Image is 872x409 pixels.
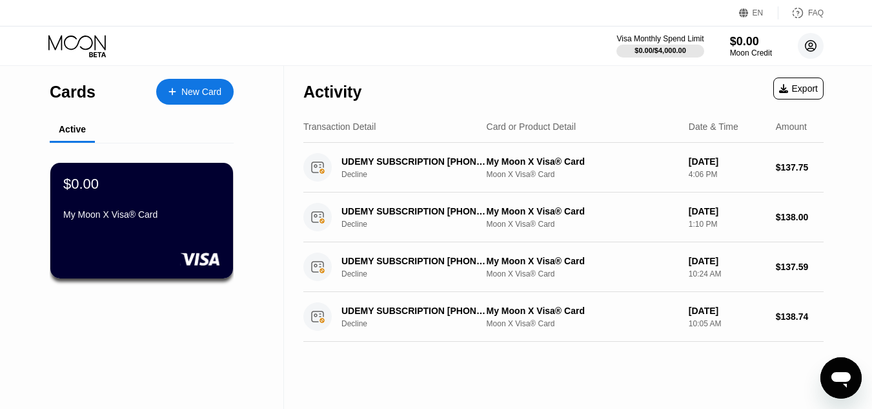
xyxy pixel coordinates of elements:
[341,170,497,179] div: Decline
[689,306,766,316] div: [DATE]
[341,156,486,167] div: UDEMY SUBSCRIPTION [PHONE_NUMBER] IE
[730,35,772,58] div: $0.00Moon Credit
[776,311,824,322] div: $138.74
[689,256,766,266] div: [DATE]
[776,212,824,222] div: $138.00
[341,269,497,278] div: Decline
[181,87,221,98] div: New Card
[341,220,497,229] div: Decline
[303,121,376,132] div: Transaction Detail
[487,269,678,278] div: Moon X Visa® Card
[689,156,766,167] div: [DATE]
[59,124,86,134] div: Active
[753,8,764,17] div: EN
[303,83,361,101] div: Activity
[63,176,99,193] div: $0.00
[689,269,766,278] div: 10:24 AM
[739,6,778,19] div: EN
[156,79,234,105] div: New Card
[616,34,704,58] div: Visa Monthly Spend Limit$0.00/$4,000.00
[808,8,824,17] div: FAQ
[487,170,678,179] div: Moon X Visa® Card
[773,78,824,100] div: Export
[303,193,824,242] div: UDEMY SUBSCRIPTION [PHONE_NUMBER] IEDeclineMy Moon X Visa® CardMoon X Visa® Card[DATE]1:10 PM$138.00
[730,48,772,58] div: Moon Credit
[487,306,678,316] div: My Moon X Visa® Card
[689,206,766,216] div: [DATE]
[487,256,678,266] div: My Moon X Visa® Card
[487,156,678,167] div: My Moon X Visa® Card
[776,121,807,132] div: Amount
[341,306,486,316] div: UDEMY SUBSCRIPTION [PHONE_NUMBER] IE
[634,47,686,54] div: $0.00 / $4,000.00
[689,220,766,229] div: 1:10 PM
[779,83,818,94] div: Export
[689,170,766,179] div: 4:06 PM
[689,319,766,328] div: 10:05 AM
[616,34,704,43] div: Visa Monthly Spend Limit
[820,357,862,399] iframe: Button to launch messaging window
[730,35,772,48] div: $0.00
[487,206,678,216] div: My Moon X Visa® Card
[303,292,824,342] div: UDEMY SUBSCRIPTION [PHONE_NUMBER] IEDeclineMy Moon X Visa® CardMoon X Visa® Card[DATE]10:05 AM$13...
[303,242,824,292] div: UDEMY SUBSCRIPTION [PHONE_NUMBER] IEDeclineMy Moon X Visa® CardMoon X Visa® Card[DATE]10:24 AM$13...
[50,83,96,101] div: Cards
[778,6,824,19] div: FAQ
[487,121,576,132] div: Card or Product Detail
[63,209,220,220] div: My Moon X Visa® Card
[341,319,497,328] div: Decline
[487,220,678,229] div: Moon X Visa® Card
[341,256,486,266] div: UDEMY SUBSCRIPTION [PHONE_NUMBER] IE
[303,143,824,193] div: UDEMY SUBSCRIPTION [PHONE_NUMBER] IEDeclineMy Moon X Visa® CardMoon X Visa® Card[DATE]4:06 PM$137.75
[689,121,738,132] div: Date & Time
[776,262,824,272] div: $137.59
[50,163,233,278] div: $0.00My Moon X Visa® Card
[341,206,486,216] div: UDEMY SUBSCRIPTION [PHONE_NUMBER] IE
[487,319,678,328] div: Moon X Visa® Card
[776,162,824,173] div: $137.75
